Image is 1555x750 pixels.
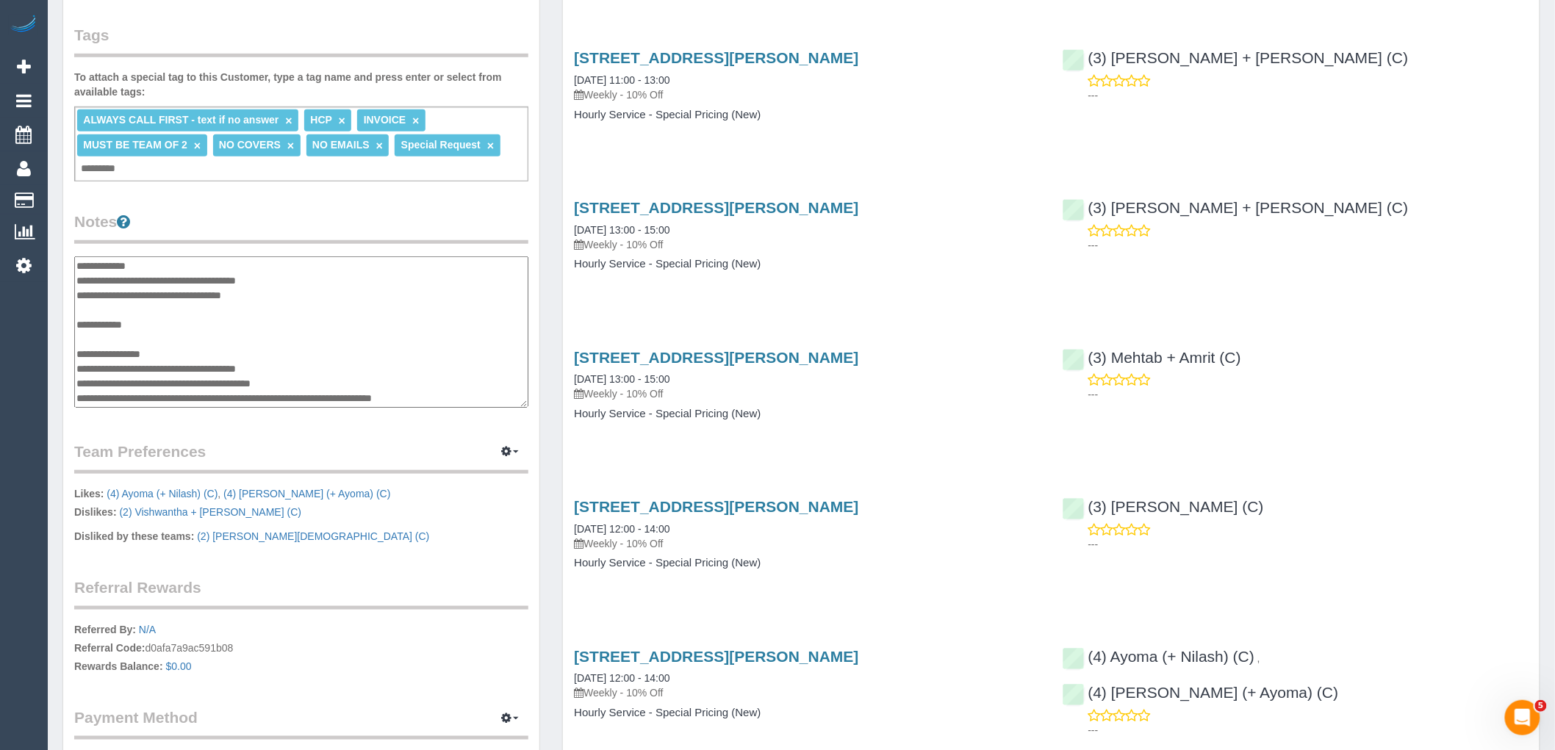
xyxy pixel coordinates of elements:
[194,140,201,152] a: ×
[74,659,163,674] label: Rewards Balance:
[74,211,528,244] legend: Notes
[364,114,406,126] span: INVOICE
[1535,700,1547,712] span: 5
[139,624,156,635] a: N/A
[574,87,1040,102] p: Weekly - 10% Off
[1505,700,1540,735] iframe: Intercom live chat
[197,530,429,542] a: (2) [PERSON_NAME][DEMOGRAPHIC_DATA] (C)
[1088,88,1529,103] p: ---
[74,577,528,610] legend: Referral Rewards
[219,139,281,151] span: NO COVERS
[74,529,194,544] label: Disliked by these teams:
[74,505,117,519] label: Dislikes:
[9,15,38,35] img: Automaid Logo
[574,258,1040,270] h4: Hourly Service - Special Pricing (New)
[574,349,858,366] a: [STREET_ADDRESS][PERSON_NAME]
[310,114,331,126] span: HCP
[74,622,528,677] p: d0afa7a9ac591b08
[574,707,1040,719] h4: Hourly Service - Special Pricing (New)
[1088,387,1529,402] p: ---
[574,199,858,216] a: [STREET_ADDRESS][PERSON_NAME]
[401,139,481,151] span: Special Request
[574,224,669,236] a: [DATE] 13:00 - 15:00
[74,622,136,637] label: Referred By:
[574,672,669,684] a: [DATE] 12:00 - 14:00
[287,140,294,152] a: ×
[339,115,345,127] a: ×
[1088,537,1529,552] p: ---
[574,523,669,535] a: [DATE] 12:00 - 14:00
[1063,498,1264,515] a: (3) [PERSON_NAME] (C)
[285,115,292,127] a: ×
[376,140,383,152] a: ×
[74,486,104,501] label: Likes:
[1063,648,1255,665] a: (4) Ayoma (+ Nilash) (C)
[574,373,669,385] a: [DATE] 13:00 - 15:00
[74,441,528,474] legend: Team Preferences
[1063,684,1339,701] a: (4) [PERSON_NAME] (+ Ayoma) (C)
[1063,349,1241,366] a: (3) Mehtab + Amrit (C)
[74,24,528,57] legend: Tags
[487,140,494,152] a: ×
[74,707,528,740] legend: Payment Method
[107,488,220,500] span: ,
[1088,723,1529,738] p: ---
[574,648,858,665] a: [STREET_ADDRESS][PERSON_NAME]
[74,70,528,99] label: To attach a special tag to this Customer, type a tag name and press enter or select from availabl...
[1063,199,1409,216] a: (3) [PERSON_NAME] + [PERSON_NAME] (C)
[1088,238,1529,253] p: ---
[1063,49,1409,66] a: (3) [PERSON_NAME] + [PERSON_NAME] (C)
[574,74,669,86] a: [DATE] 11:00 - 13:00
[107,488,218,500] a: (4) Ayoma (+ Nilash) (C)
[412,115,419,127] a: ×
[83,139,187,151] span: MUST BE TEAM OF 2
[119,506,301,518] a: (2) Vishwantha + [PERSON_NAME] (C)
[574,557,1040,569] h4: Hourly Service - Special Pricing (New)
[166,660,192,672] a: $0.00
[574,49,858,66] a: [STREET_ADDRESS][PERSON_NAME]
[312,139,370,151] span: NO EMAILS
[83,114,279,126] span: ALWAYS CALL FIRST - text if no answer
[574,408,1040,420] h4: Hourly Service - Special Pricing (New)
[574,498,858,515] a: [STREET_ADDRESS][PERSON_NAME]
[574,237,1040,252] p: Weekly - 10% Off
[1257,652,1260,664] span: ,
[574,536,1040,551] p: Weekly - 10% Off
[574,685,1040,700] p: Weekly - 10% Off
[574,386,1040,401] p: Weekly - 10% Off
[74,641,145,655] label: Referral Code:
[223,488,390,500] a: (4) [PERSON_NAME] (+ Ayoma) (C)
[574,109,1040,121] h4: Hourly Service - Special Pricing (New)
